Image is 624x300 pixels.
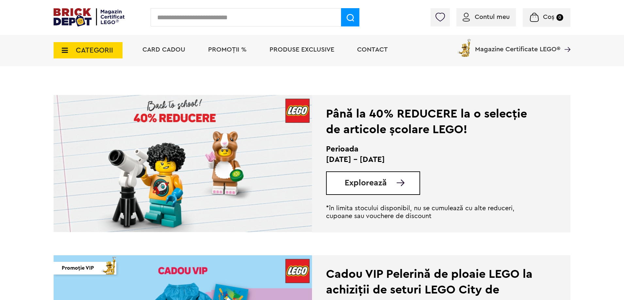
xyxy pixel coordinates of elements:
[543,14,554,20] span: Coș
[560,38,570,44] a: Magazine Certificate LEGO®
[357,46,388,53] a: Contact
[345,179,419,187] a: Explorează
[62,262,94,275] span: Promoție VIP
[326,154,538,165] p: [DATE] - [DATE]
[326,106,538,137] div: Până la 40% REDUCERE la o selecție de articole școlare LEGO!
[345,179,387,187] span: Explorează
[208,46,247,53] a: PROMOȚII %
[76,47,113,54] span: CATEGORII
[475,38,560,53] span: Magazine Certificate LEGO®
[326,204,538,220] p: *în limita stocului disponibil, nu se cumulează cu alte reduceri, cupoane sau vouchere de discount
[326,144,538,154] h2: Perioada
[270,46,334,53] a: Produse exclusive
[556,14,563,21] small: 0
[463,14,510,20] a: Contul meu
[142,46,185,53] a: Card Cadou
[475,14,510,20] span: Contul meu
[99,255,120,275] img: vip_page_imag.png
